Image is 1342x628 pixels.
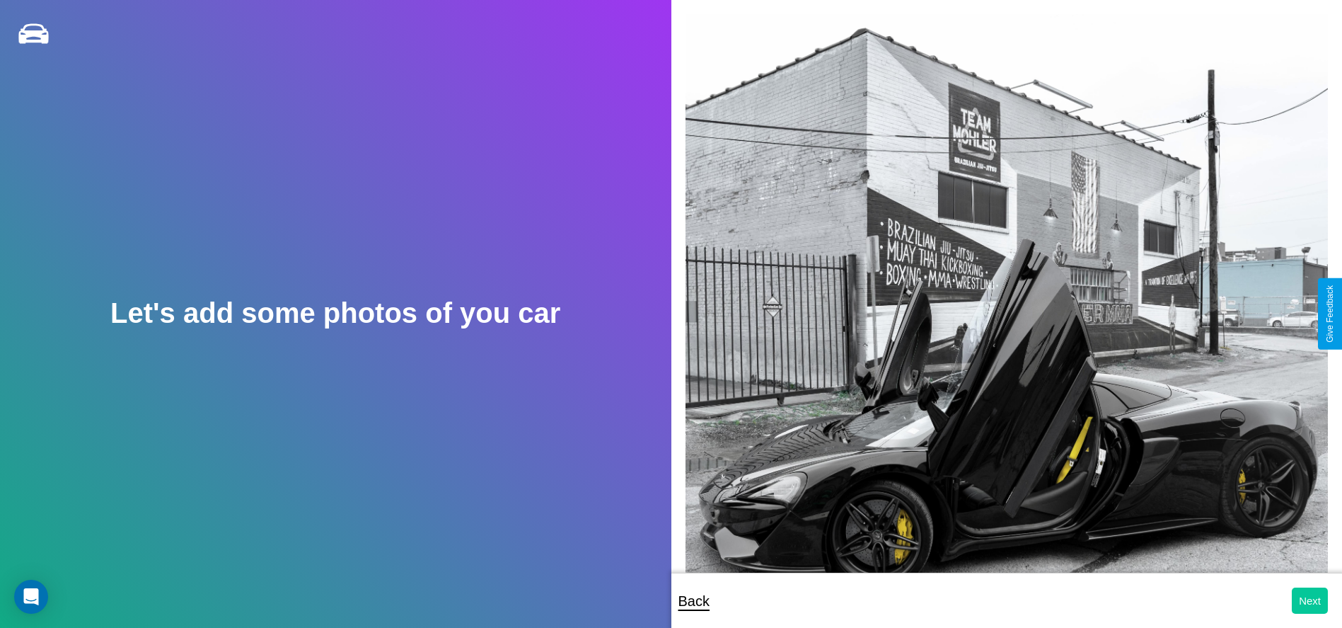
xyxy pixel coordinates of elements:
[110,297,560,329] h2: Let's add some photos of you car
[686,14,1329,619] img: posted
[1292,588,1328,614] button: Next
[678,588,710,614] p: Back
[14,580,48,614] div: Open Intercom Messenger
[1325,285,1335,343] div: Give Feedback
